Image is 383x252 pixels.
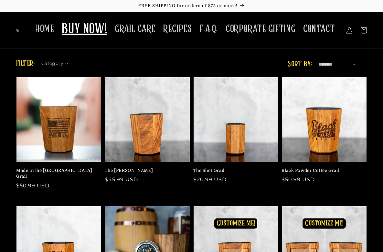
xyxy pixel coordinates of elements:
span: CORPORATE GIFTING [226,23,295,35]
img: The Whiskey Grail [16,29,19,32]
span: HOME [35,23,54,35]
a: BUY NOW! [58,17,111,42]
span: BUY NOW! [62,21,107,38]
span: GRAIL CARE [115,23,155,35]
a: HOME [31,19,58,39]
span: CONTACT [303,23,335,35]
a: Made in the [GEOGRAPHIC_DATA] Grail [16,168,98,179]
a: RECIPES [159,19,196,39]
a: CORPORATE GIFTING [222,19,299,39]
span: F.A.Q. [199,23,218,35]
a: The [PERSON_NAME] [105,168,186,173]
a: Black Powder Coffee Grail [282,168,363,173]
span: RECIPES [163,23,192,35]
span: Category [41,60,63,67]
a: F.A.Q. [196,19,222,39]
p: FREE SHIPPING for orders of $75 or more! [6,3,377,9]
a: GRAIL CARE [111,19,159,39]
a: The Shot Grail [193,168,275,173]
label: Sort by: [288,60,312,68]
summary: Category [41,58,72,65]
h2: Filter: [16,58,35,69]
a: CONTACT [299,19,339,39]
